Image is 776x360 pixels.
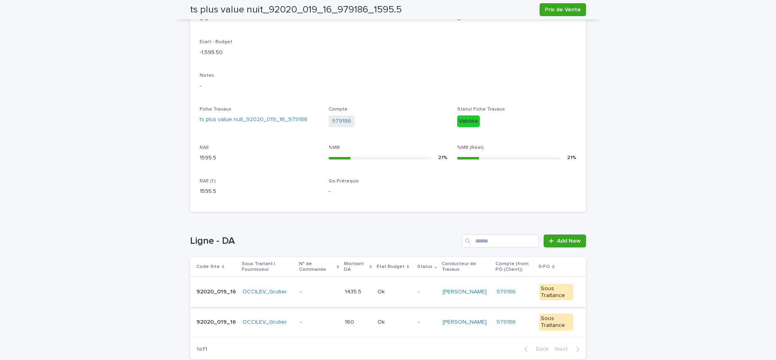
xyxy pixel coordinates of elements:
span: Back [531,346,548,352]
a: 979186 [496,319,516,326]
a: Add New [544,234,586,247]
p: Code Site [196,262,220,271]
span: Prix de Vente [545,6,581,14]
p: 1595.5 [200,187,319,196]
p: -1,595.50 [200,48,319,57]
span: %MB [329,145,340,150]
span: Fiche Travaux [200,107,231,112]
p: 92020_019_16 [196,317,238,326]
a: OCCILEV_Grutier [242,289,287,295]
p: 1595.5 [200,154,319,162]
p: - [329,187,448,196]
input: Search [462,234,539,247]
tr: 92020_019_1692020_019_16 OCCILEV_Grutier -- 160160 OkOk -[PERSON_NAME] 979186 Sous Traitance [190,307,586,337]
span: Statut Fiche Travaux [457,107,505,112]
p: 1435.5 [345,287,363,295]
p: - [300,287,303,295]
p: Ok [377,287,386,295]
a: [PERSON_NAME] [443,289,487,295]
a: 979186 [332,117,351,126]
span: Add New [557,238,581,244]
p: 1 of 1 [190,339,214,359]
a: [PERSON_NAME] [443,319,487,326]
p: Compte (from PO (Client)) [496,260,533,274]
span: RAE [200,145,209,150]
p: 160 [345,317,356,326]
p: N° de Commande [299,260,334,274]
p: - [418,319,436,326]
p: Montant DA [344,260,367,274]
tr: 92020_019_1692020_019_16 OCCILEV_Grutier -- 1435.51435.5 OkOk -[PERSON_NAME] 979186 Sous Traitance [190,277,586,307]
p: Sous Traitant | Fournisseur [242,260,294,274]
span: %MB (Réel) [457,145,484,150]
div: Sous Traitance [539,284,573,301]
p: 92020_019_16 [196,287,238,295]
div: Sous Traitance [539,314,573,331]
div: Validée [457,115,480,127]
p: - [300,317,303,326]
span: Compte [329,107,348,112]
a: ts plus value nuit_92020_019_16_979186 [200,115,308,124]
span: RAE (f) [200,179,216,184]
button: Prix de Vente [540,3,586,16]
p: - [200,82,576,90]
p: Status [417,262,432,271]
p: - [418,289,436,295]
p: Etat Budget [377,262,405,271]
button: Back [518,345,552,353]
span: Notes [200,73,214,78]
div: 21 % [438,154,447,162]
p: S/FO [538,262,550,271]
span: Next [555,346,573,352]
p: Conducteur de Travaux [442,260,491,274]
h1: Ligne - DA [190,235,459,247]
a: 979186 [496,289,516,295]
h2: ts plus value nuit_92020_019_16_979186_1595.5 [190,4,402,16]
p: Ok [377,317,386,326]
a: OCCILEV_Grutier [242,319,287,326]
span: Ecart - Budget [200,40,232,44]
button: Next [552,345,586,353]
span: Go Prérequis [329,179,359,184]
div: 21 % [567,154,576,162]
